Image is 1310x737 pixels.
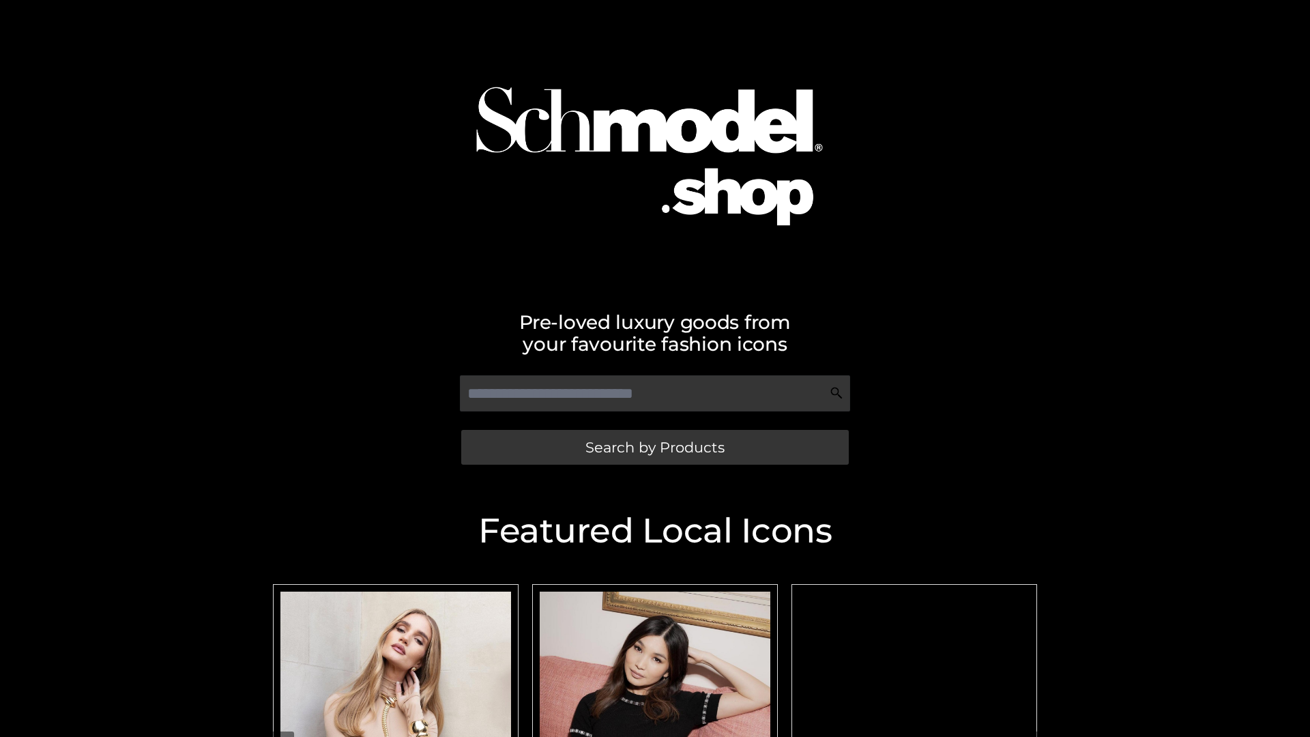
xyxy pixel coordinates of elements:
[266,311,1044,355] h2: Pre-loved luxury goods from your favourite fashion icons
[266,514,1044,548] h2: Featured Local Icons​
[585,440,725,454] span: Search by Products
[461,430,849,465] a: Search by Products
[830,386,843,400] img: Search Icon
